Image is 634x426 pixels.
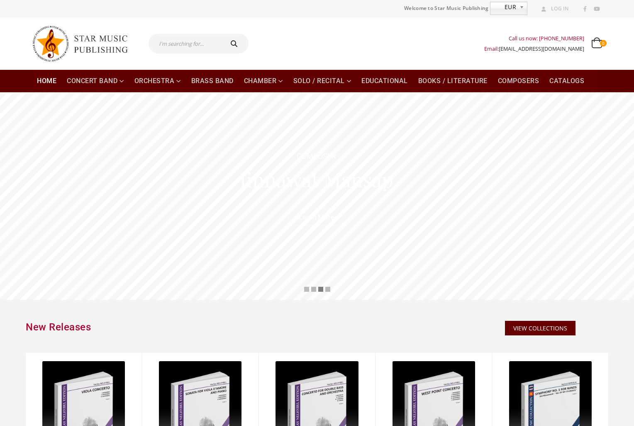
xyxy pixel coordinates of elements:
[149,34,222,54] input: I'm searching for...
[239,70,288,92] a: Chamber
[318,146,323,167] div: O
[323,146,327,167] div: S
[264,158,276,200] div: n
[32,22,136,66] img: Star Music Publishing
[129,70,186,92] a: Orchestra
[276,158,286,200] div: a
[288,70,356,92] a: Solo / Recital
[286,158,302,200] div: w
[327,146,332,167] div: E
[351,158,363,200] div: n
[505,321,575,336] a: VIEW COLLECTIONS
[404,2,489,15] span: Welcome to Star Music Publishing
[413,70,493,92] a: Books / Literature
[302,146,307,167] div: O
[324,158,341,200] div: M
[341,158,351,200] div: a
[363,158,372,200] div: s
[372,158,382,200] div: a
[513,324,567,332] span: VIEW COLLECTIONS
[307,146,313,167] div: M
[600,40,607,47] span: 0
[580,4,590,15] a: Facebook
[26,321,460,333] h2: New Releases
[332,146,336,167] div: R
[62,70,129,92] a: Concert Band
[490,2,516,12] span: EUR
[288,208,346,226] a: Learn More
[186,70,239,92] a: Brass Band
[313,146,318,167] div: P
[591,4,602,15] a: Youtube
[382,158,393,200] div: p
[499,45,584,52] a: [EMAIL_ADDRESS][DOMAIN_NAME]
[484,44,584,54] div: Email:
[297,146,302,167] div: C
[240,158,246,200] div: J
[538,3,569,14] a: Log In
[32,70,61,92] a: Home
[222,34,249,54] button: Search
[484,33,584,44] div: Call us now: [PHONE_NUMBER]
[356,70,413,92] a: Educational
[252,158,264,200] div: n
[493,70,544,92] a: Composers
[246,158,252,200] div: i
[544,70,589,92] a: Catalogs
[302,158,312,200] div: a
[312,158,319,200] div: t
